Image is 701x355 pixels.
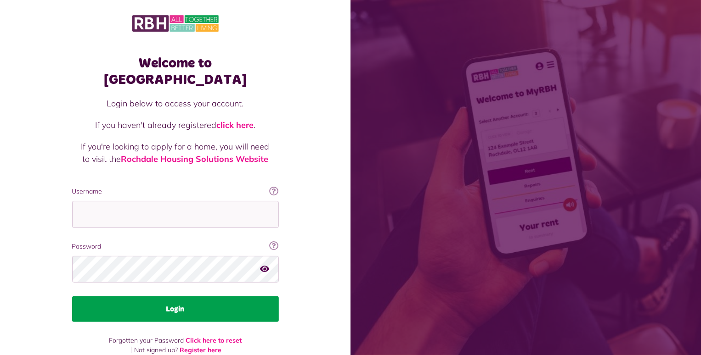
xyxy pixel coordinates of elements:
[81,119,270,131] p: If you haven't already registered .
[81,140,270,165] p: If you're looking to apply for a home, you will need to visit the
[132,14,219,33] img: MyRBH
[186,336,242,344] a: Click here to reset
[121,154,268,164] a: Rochdale Housing Solutions Website
[72,296,279,322] button: Login
[72,187,279,196] label: Username
[109,336,184,344] span: Forgotten your Password
[180,346,222,354] a: Register here
[135,346,178,354] span: Not signed up?
[72,55,279,88] h1: Welcome to [GEOGRAPHIC_DATA]
[216,120,254,130] a: click here
[81,97,270,110] p: Login below to access your account.
[72,242,279,251] label: Password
